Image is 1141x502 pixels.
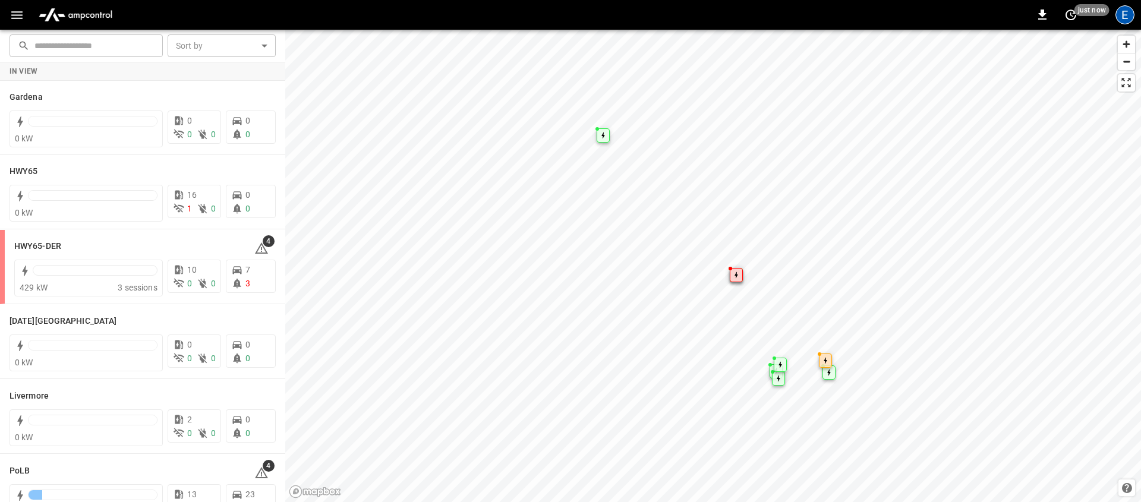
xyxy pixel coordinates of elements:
[187,130,192,139] span: 0
[10,315,116,328] h6: Karma Center
[245,490,255,499] span: 23
[187,415,192,424] span: 2
[211,279,216,288] span: 0
[211,428,216,438] span: 0
[774,358,787,372] div: Map marker
[1061,5,1080,24] button: set refresh interval
[10,67,38,75] strong: In View
[245,204,250,213] span: 0
[819,353,832,368] div: Map marker
[10,165,38,178] h6: HWY65
[10,91,43,104] h6: Gardena
[187,490,197,499] span: 13
[730,268,743,282] div: Map marker
[10,465,30,478] h6: PoLB
[263,460,275,472] span: 4
[245,279,250,288] span: 3
[822,365,836,380] div: Map marker
[211,130,216,139] span: 0
[245,415,250,424] span: 0
[15,134,33,143] span: 0 kW
[263,235,275,247] span: 4
[1118,36,1135,53] button: Zoom in
[187,428,192,438] span: 0
[245,428,250,438] span: 0
[15,432,33,442] span: 0 kW
[187,190,197,200] span: 16
[187,353,192,363] span: 0
[245,265,250,274] span: 7
[211,353,216,363] span: 0
[211,204,216,213] span: 0
[14,240,61,253] h6: HWY65-DER
[245,353,250,363] span: 0
[245,340,250,349] span: 0
[187,116,192,125] span: 0
[245,130,250,139] span: 0
[597,128,610,143] div: Map marker
[187,279,192,288] span: 0
[772,371,785,386] div: Map marker
[34,4,117,26] img: ampcontrol.io logo
[187,340,192,349] span: 0
[245,116,250,125] span: 0
[15,208,33,217] span: 0 kW
[20,283,48,292] span: 429 kW
[15,358,33,367] span: 0 kW
[1074,4,1110,16] span: just now
[1115,5,1134,24] div: profile-icon
[187,265,197,274] span: 10
[187,204,192,213] span: 1
[245,190,250,200] span: 0
[289,485,341,498] a: Mapbox homepage
[10,390,49,403] h6: Livermore
[770,364,783,378] div: Map marker
[285,30,1141,502] canvas: Map
[1118,53,1135,70] button: Zoom out
[118,283,157,292] span: 3 sessions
